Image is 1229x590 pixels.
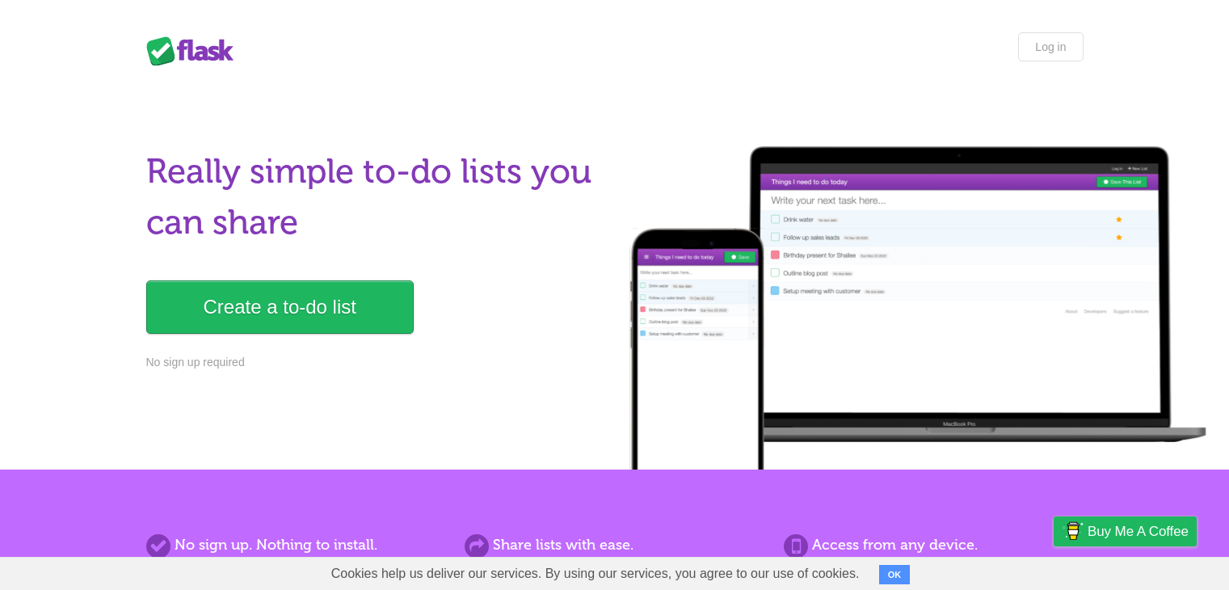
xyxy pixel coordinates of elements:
button: OK [879,565,911,584]
h2: Access from any device. [784,534,1083,556]
span: Cookies help us deliver our services. By using our services, you agree to our use of cookies. [315,558,876,590]
img: Buy me a coffee [1062,517,1084,545]
span: Buy me a coffee [1088,517,1189,546]
h1: Really simple to-do lists you can share [146,146,605,248]
div: Flask Lists [146,36,243,65]
a: Buy me a coffee [1054,516,1197,546]
p: No sign up required [146,354,605,371]
h2: Share lists with ease. [465,534,764,556]
h2: No sign up. Nothing to install. [146,534,445,556]
a: Create a to-do list [146,280,414,334]
a: Log in [1018,32,1083,61]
